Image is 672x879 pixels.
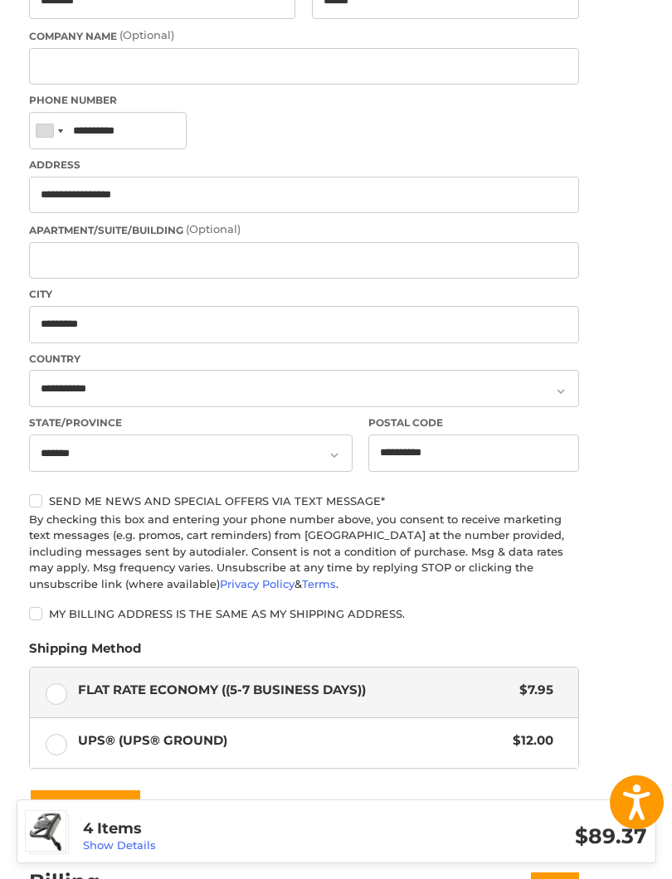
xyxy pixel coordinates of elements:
[29,158,579,172] label: Address
[29,93,579,108] label: Phone Number
[29,287,579,302] label: City
[368,415,579,430] label: Postal Code
[29,512,579,593] div: By checking this box and entering your phone number above, you consent to receive marketing text ...
[29,27,579,44] label: Company Name
[29,494,579,507] label: Send me news and special offers via text message*
[505,731,554,750] span: $12.00
[29,607,579,620] label: My billing address is the same as my shipping address.
[78,681,512,700] span: Flat Rate Economy ((5-7 Business Days))
[119,28,174,41] small: (Optional)
[78,731,505,750] span: UPS® (UPS® Ground)
[29,415,353,430] label: State/Province
[220,577,295,590] a: Privacy Policy
[83,838,156,852] a: Show Details
[186,222,241,236] small: (Optional)
[29,221,579,238] label: Apartment/Suite/Building
[302,577,336,590] a: Terms
[29,352,579,367] label: Country
[365,823,647,849] h3: $89.37
[83,819,365,838] h3: 4 Items
[29,789,142,827] button: Continue
[26,811,66,851] img: Wilson Staff Linear XD Putter
[29,639,141,666] legend: Shipping Method
[512,681,554,700] span: $7.95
